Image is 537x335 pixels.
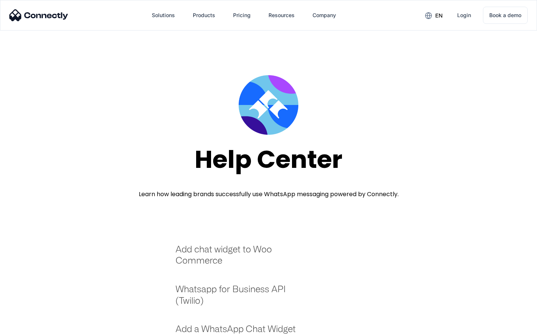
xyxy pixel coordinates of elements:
[457,10,471,20] div: Login
[7,322,45,332] aside: Language selected: English
[146,6,181,24] div: Solutions
[139,190,399,199] div: Learn how leading brands successfully use WhatsApp messaging powered by Connectly.
[187,6,221,24] div: Products
[419,10,448,21] div: en
[268,10,295,20] div: Resources
[451,6,477,24] a: Login
[483,7,528,24] a: Book a demo
[9,9,68,21] img: Connectly Logo
[313,10,336,20] div: Company
[307,6,342,24] div: Company
[263,6,301,24] div: Resources
[176,283,306,313] a: Whatsapp for Business API (Twilio)
[15,322,45,332] ul: Language list
[152,10,175,20] div: Solutions
[176,243,306,274] a: Add chat widget to Woo Commerce
[435,10,443,21] div: en
[195,146,342,173] div: Help Center
[193,10,215,20] div: Products
[227,6,257,24] a: Pricing
[233,10,251,20] div: Pricing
